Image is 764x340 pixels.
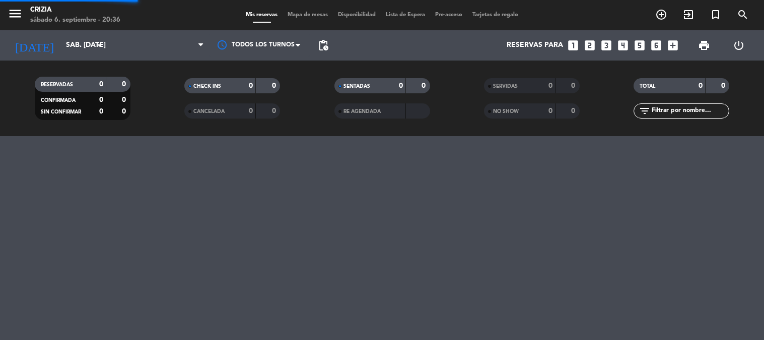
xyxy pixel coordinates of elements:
[467,12,523,18] span: Tarjetas de regalo
[698,39,710,51] span: print
[272,107,278,115] strong: 0
[548,82,552,89] strong: 0
[317,39,329,51] span: pending_actions
[650,39,663,52] i: looks_6
[422,82,428,89] strong: 0
[193,84,221,89] span: CHECK INS
[507,41,563,49] span: Reservas para
[640,84,655,89] span: TOTAL
[583,39,596,52] i: looks_two
[249,82,253,89] strong: 0
[193,109,225,114] span: CANCELADA
[639,105,651,117] i: filter_list
[710,9,722,21] i: turned_in_not
[721,82,727,89] strong: 0
[666,39,679,52] i: add_box
[430,12,467,18] span: Pre-acceso
[94,39,106,51] i: arrow_drop_down
[633,39,646,52] i: looks_5
[41,109,81,115] span: SIN CONFIRMAR
[122,81,128,88] strong: 0
[651,105,729,117] input: Filtrar por nombre...
[99,81,103,88] strong: 0
[571,107,577,115] strong: 0
[272,82,278,89] strong: 0
[41,98,76,103] span: CONFIRMADA
[381,12,430,18] span: Lista de Espera
[733,39,745,51] i: power_settings_new
[122,108,128,115] strong: 0
[548,107,552,115] strong: 0
[399,82,403,89] strong: 0
[737,9,749,21] i: search
[283,12,333,18] span: Mapa de mesas
[249,107,253,115] strong: 0
[8,34,61,56] i: [DATE]
[600,39,613,52] i: looks_3
[343,109,381,114] span: RE AGENDADA
[30,15,120,25] div: sábado 6. septiembre - 20:36
[493,109,519,114] span: NO SHOW
[333,12,381,18] span: Disponibilidad
[99,108,103,115] strong: 0
[41,82,73,87] span: RESERVADAS
[122,96,128,103] strong: 0
[493,84,518,89] span: SERVIDAS
[8,6,23,25] button: menu
[571,82,577,89] strong: 0
[241,12,283,18] span: Mis reservas
[99,96,103,103] strong: 0
[343,84,370,89] span: SENTADAS
[699,82,703,89] strong: 0
[30,5,120,15] div: Crizia
[682,9,694,21] i: exit_to_app
[616,39,630,52] i: looks_4
[655,9,667,21] i: add_circle_outline
[722,30,756,61] div: LOG OUT
[567,39,580,52] i: looks_one
[8,6,23,21] i: menu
